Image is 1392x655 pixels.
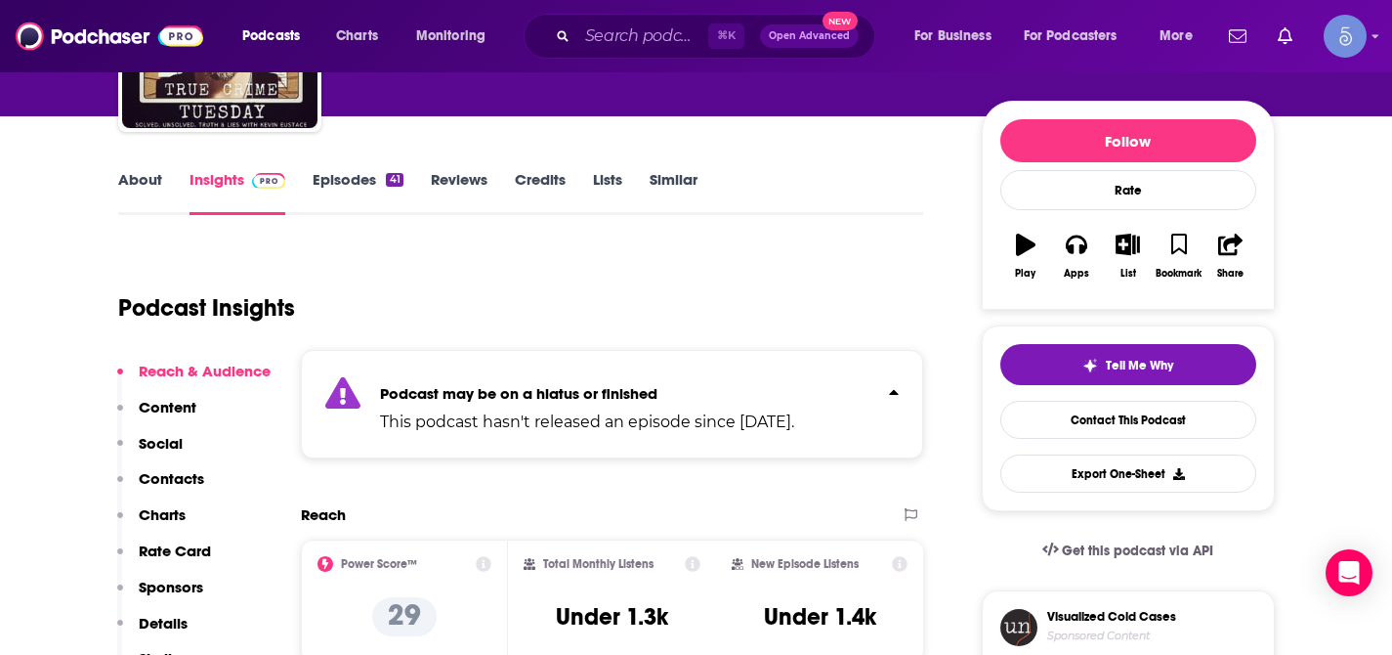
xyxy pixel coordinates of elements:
button: Details [117,614,188,650]
a: Similar [650,170,697,215]
h3: Under 1.4k [764,602,876,632]
button: Open AdvancedNew [760,24,859,48]
p: Contacts [139,469,204,488]
div: Rate [1000,170,1256,210]
a: Reviews [431,170,487,215]
button: open menu [402,21,511,52]
img: User Profile [1324,15,1367,58]
p: Content [139,398,196,416]
button: Reach & Audience [117,362,271,398]
button: tell me why sparkleTell Me Why [1000,344,1256,385]
a: Lists [593,170,622,215]
button: Charts [117,505,186,542]
img: Podchaser Pro [252,173,286,189]
span: More [1160,22,1193,50]
button: Play [1000,221,1051,291]
div: Apps [1064,268,1089,280]
button: Follow [1000,119,1256,162]
section: Click to expand status details [301,350,924,458]
span: For Business [914,22,991,50]
button: Export One-Sheet [1000,455,1256,493]
span: Tell Me Why [1106,358,1173,373]
a: Show notifications dropdown [1221,20,1254,53]
button: open menu [1146,21,1217,52]
p: Reach & Audience [139,362,271,380]
span: Monitoring [416,22,485,50]
h3: Visualized Cold Cases [1047,609,1176,625]
a: Show notifications dropdown [1270,20,1300,53]
strong: Podcast may be on a hiatus or finished [380,384,657,403]
button: Rate Card [117,542,211,578]
span: Logged in as Spiral5-G1 [1324,15,1367,58]
button: Content [117,398,196,434]
div: Search podcasts, credits, & more... [542,14,894,59]
div: 41 [386,173,402,187]
a: Charts [323,21,390,52]
h2: New Episode Listens [751,557,859,571]
h4: Sponsored Content [1047,629,1176,642]
h1: Podcast Insights [118,293,295,323]
button: Social [117,434,183,470]
a: Episodes41 [313,170,402,215]
p: Sponsors [139,578,203,596]
span: Get this podcast via API [1062,543,1213,559]
p: 29 [372,597,437,636]
input: Search podcasts, credits, & more... [577,21,708,52]
span: New [823,12,858,30]
div: List [1120,268,1136,280]
button: open menu [229,21,325,52]
span: Open Advanced [769,31,850,41]
button: open menu [1011,21,1146,52]
span: ⌘ K [708,23,744,49]
p: Rate Card [139,542,211,560]
button: open menu [901,21,1016,52]
div: Play [1015,268,1035,280]
a: Get this podcast via API [1027,527,1230,575]
button: Apps [1051,221,1102,291]
img: Podchaser - Follow, Share and Rate Podcasts [16,18,203,55]
p: Charts [139,505,186,524]
span: Charts [336,22,378,50]
a: About [118,170,162,215]
button: List [1102,221,1153,291]
div: Share [1217,268,1244,280]
h2: Reach [301,505,346,524]
h3: Under 1.3k [556,602,668,632]
div: Bookmark [1156,268,1202,280]
span: For Podcasters [1024,22,1118,50]
img: coldCase.18b32719.png [1000,609,1037,646]
div: Open Intercom Messenger [1326,549,1372,596]
h2: Power Score™ [341,557,417,571]
a: Contact This Podcast [1000,401,1256,439]
button: Sponsors [117,578,203,614]
h2: Total Monthly Listens [543,557,654,571]
a: Credits [515,170,566,215]
button: Show profile menu [1324,15,1367,58]
a: InsightsPodchaser Pro [190,170,286,215]
p: Details [139,614,188,633]
button: Contacts [117,469,204,505]
span: Podcasts [242,22,300,50]
button: Bookmark [1154,221,1204,291]
p: Social [139,434,183,453]
button: Share [1204,221,1255,291]
p: This podcast hasn't released an episode since [DATE]. [380,411,794,434]
img: tell me why sparkle [1082,358,1098,373]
